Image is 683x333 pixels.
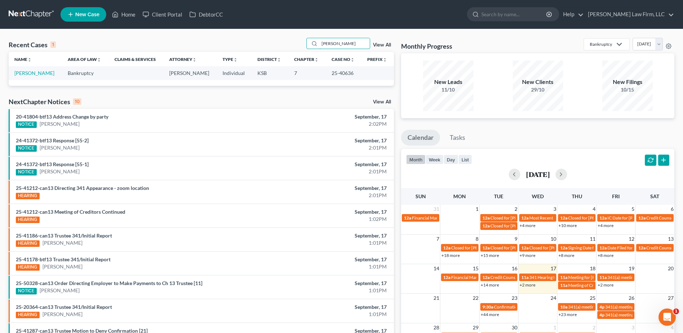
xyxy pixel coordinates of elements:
[288,66,326,80] td: 7
[607,215,662,221] span: IC Date for [PERSON_NAME]
[367,57,387,62] a: Prefixunfold_more
[401,42,452,50] h3: Monthly Progress
[472,323,479,332] span: 29
[40,144,80,151] a: [PERSON_NAME]
[670,323,674,332] span: 4
[589,235,596,243] span: 11
[550,294,557,302] span: 24
[599,215,607,221] span: 12a
[568,275,625,280] span: Meeting for [PERSON_NAME]
[631,323,635,332] span: 3
[268,287,387,294] div: 1:01PM
[40,120,80,128] a: [PERSON_NAME]
[42,311,82,318] a: [PERSON_NAME]
[16,240,40,247] div: HEARING
[186,8,226,21] a: DebtorCC
[558,312,577,317] a: +23 more
[16,185,149,191] a: 25-41212-can13 Directing 341 Appearance - zoom location
[494,304,576,310] span: Confirmation Hearing for [PERSON_NAME]
[163,66,217,80] td: [PERSON_NAME]
[277,58,281,62] i: unfold_more
[482,245,490,250] span: 12a
[667,264,674,273] span: 20
[268,303,387,311] div: September, 17
[572,193,582,199] span: Thu
[16,312,40,318] div: HEARING
[415,193,426,199] span: Sun
[443,245,450,250] span: 12a
[568,283,648,288] span: Meeting of Creditors for [PERSON_NAME]
[14,57,32,62] a: Nameunfold_more
[16,193,40,199] div: HEARING
[50,41,56,48] div: 1
[16,280,202,286] a: 25-50328-can13 Order Directing Employer to Make Payments to Ch 13 Trustee [11]
[529,215,629,221] span: Most Recent Plan Confirmation for [PERSON_NAME]
[350,58,355,62] i: unfold_more
[373,43,391,48] a: View All
[383,58,387,62] i: unfold_more
[42,239,82,247] a: [PERSON_NAME]
[472,294,479,302] span: 22
[433,294,440,302] span: 21
[490,223,588,228] span: Closed for [PERSON_NAME][GEOGRAPHIC_DATA]
[628,294,635,302] span: 26
[97,58,101,62] i: unfold_more
[612,193,620,199] span: Fri
[451,275,535,280] span: Financial Management for [PERSON_NAME]
[607,275,677,280] span: 341(a) meeting for [PERSON_NAME]
[406,155,426,164] button: month
[481,282,499,288] a: +14 more
[638,245,646,250] span: 12a
[553,205,557,213] span: 3
[401,130,440,146] a: Calendar
[526,170,550,178] h2: [DATE]
[27,58,32,62] i: unfold_more
[475,235,479,243] span: 8
[453,193,466,199] span: Mon
[628,264,635,273] span: 19
[404,215,411,221] span: 12a
[481,8,547,21] input: Search by name...
[560,215,567,221] span: 12a
[558,223,577,228] a: +10 more
[638,215,646,221] span: 12a
[568,304,641,310] span: 341(a) meeting for Bar K Holdings, LLC
[217,66,252,80] td: Individual
[268,239,387,247] div: 1:01PM
[475,205,479,213] span: 1
[490,275,603,280] span: Credit Counseling for [PERSON_NAME] & [PERSON_NAME]
[513,86,563,93] div: 29/10
[16,121,37,128] div: NOTICE
[521,215,529,221] span: 12a
[513,78,563,86] div: New Clients
[532,193,544,199] span: Wed
[75,12,99,17] span: New Case
[511,294,518,302] span: 23
[560,283,567,288] span: 11a
[16,169,37,176] div: NOTICE
[268,144,387,151] div: 2:01PM
[16,264,40,271] div: HEARING
[9,40,56,49] div: Recent Cases
[490,245,583,250] span: Closed for [PERSON_NAME] & [PERSON_NAME]
[426,155,444,164] button: week
[268,192,387,199] div: 2:01PM
[558,253,574,258] a: +8 more
[294,57,319,62] a: Chapterunfold_more
[268,216,387,223] div: 1:02PM
[268,185,387,192] div: September, 17
[169,57,197,62] a: Attorneyunfold_more
[598,253,614,258] a: +8 more
[599,312,605,318] span: 4p
[233,58,238,62] i: unfold_more
[436,235,440,243] span: 7
[16,114,108,120] a: 20-41804-btf13 Address Change by party
[423,86,473,93] div: 11/10
[433,323,440,332] span: 28
[560,8,584,21] a: Help
[605,304,675,310] span: 341(a) meeting for [PERSON_NAME]
[444,155,458,164] button: day
[16,217,40,223] div: HEARING
[481,253,499,258] a: +15 more
[494,193,503,199] span: Tue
